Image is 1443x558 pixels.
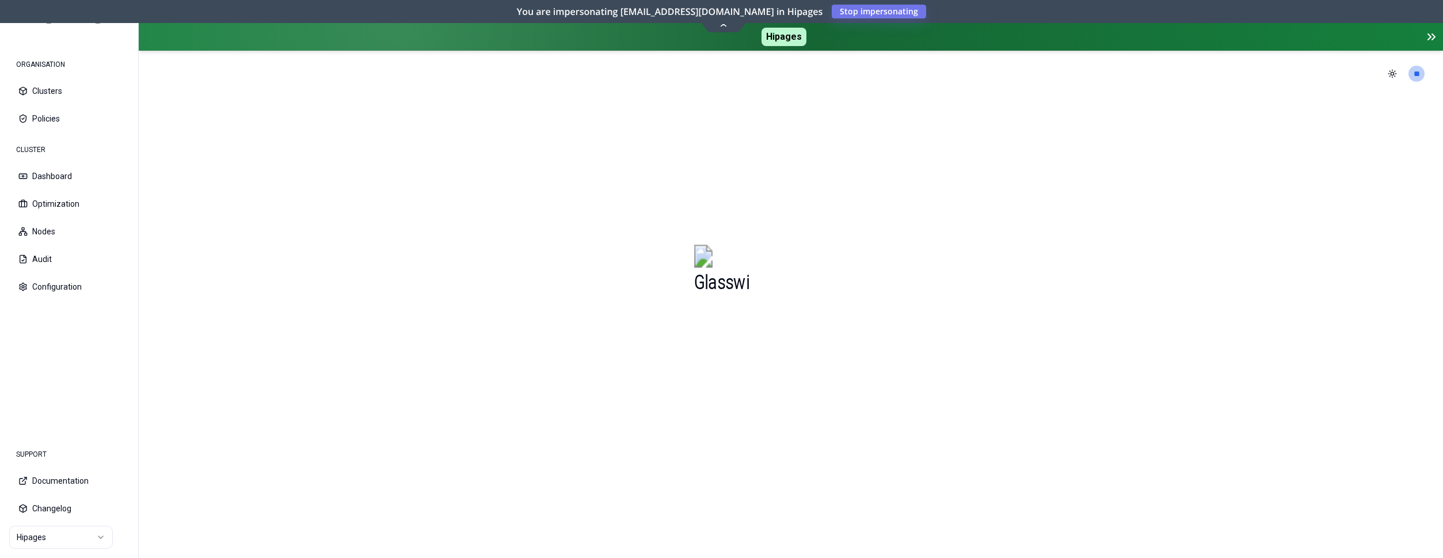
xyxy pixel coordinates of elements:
[9,78,129,104] button: Clusters
[9,219,129,244] button: Nodes
[9,468,129,494] button: Documentation
[9,443,129,466] div: SUPPORT
[9,191,129,217] button: Optimization
[9,53,129,76] div: ORGANISATION
[762,28,806,46] span: Hipages
[9,138,129,161] div: CLUSTER
[9,496,129,521] button: Changelog
[9,106,129,131] button: Policies
[9,164,129,189] button: Dashboard
[9,274,129,299] button: Configuration
[9,246,129,272] button: Audit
